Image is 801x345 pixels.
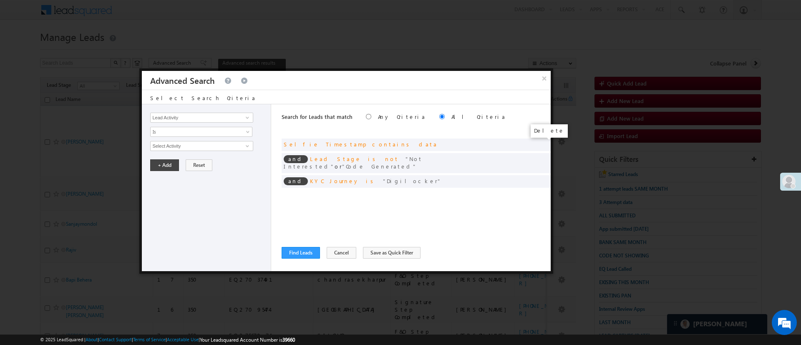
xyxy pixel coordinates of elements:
[241,113,252,122] a: Show All Items
[99,337,132,342] a: Contact Support
[150,113,253,123] input: Type to Search
[366,177,376,184] span: is
[368,155,399,162] span: is not
[200,337,295,343] span: Your Leadsquared Account Number is
[151,128,241,136] span: Is
[383,177,441,184] span: Digilocker
[451,113,506,120] label: All Criteria
[282,337,295,343] span: 39660
[378,113,426,120] label: Any Criteria
[372,141,438,148] span: contains data
[150,159,179,171] button: + Add
[531,124,568,138] div: Delete
[284,155,423,170] span: Not Interested
[150,127,252,137] a: Is
[310,177,359,184] span: KYC Journey
[310,155,361,162] span: Lead Stage
[40,336,295,344] span: © 2025 LeadSquared | | | | |
[363,247,421,259] button: Save as Quick Filter
[284,155,423,170] span: or
[327,247,356,259] button: Cancel
[150,94,256,101] span: Select Search Criteria
[241,142,252,150] a: Show All Items
[150,71,215,90] h3: Advanced Search
[282,113,353,120] span: Search for Leads that match
[86,337,98,342] a: About
[133,337,166,342] a: Terms of Service
[186,159,212,171] button: Reset
[538,71,551,86] button: ×
[284,141,365,148] span: Selfie Timestamp
[150,141,253,151] input: Type to Search
[284,177,308,185] span: and
[284,155,308,163] span: and
[282,247,320,259] button: Find Leads
[342,163,417,170] span: Code Generated
[167,337,199,342] a: Acceptable Use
